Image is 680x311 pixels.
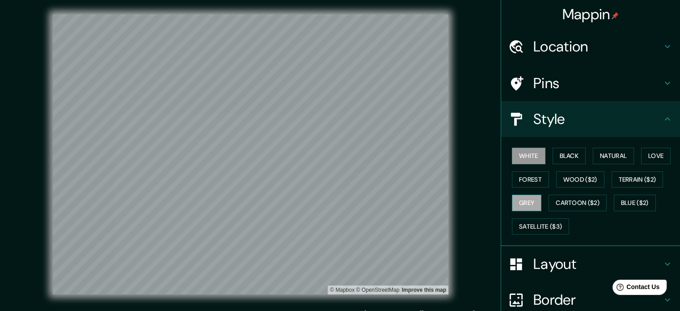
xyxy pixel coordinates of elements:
button: Natural [593,148,634,164]
h4: Mappin [562,5,619,23]
h4: Pins [533,74,662,92]
h4: Style [533,110,662,128]
button: Love [641,148,671,164]
canvas: Map [53,14,448,294]
button: Wood ($2) [556,171,604,188]
button: Satellite ($3) [512,218,569,235]
div: Layout [501,246,680,282]
button: Cartoon ($2) [549,195,607,211]
button: White [512,148,545,164]
h4: Location [533,38,662,55]
iframe: Help widget launcher [600,276,670,301]
h4: Layout [533,255,662,273]
button: Blue ($2) [614,195,656,211]
div: Style [501,101,680,137]
a: Mapbox [330,287,355,293]
button: Grey [512,195,541,211]
h4: Border [533,291,662,309]
a: Map feedback [402,287,446,293]
button: Forest [512,171,549,188]
button: Black [553,148,586,164]
img: pin-icon.png [612,12,619,19]
div: Pins [501,65,680,101]
a: OpenStreetMap [356,287,399,293]
div: Location [501,29,680,64]
button: Terrain ($2) [612,171,663,188]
